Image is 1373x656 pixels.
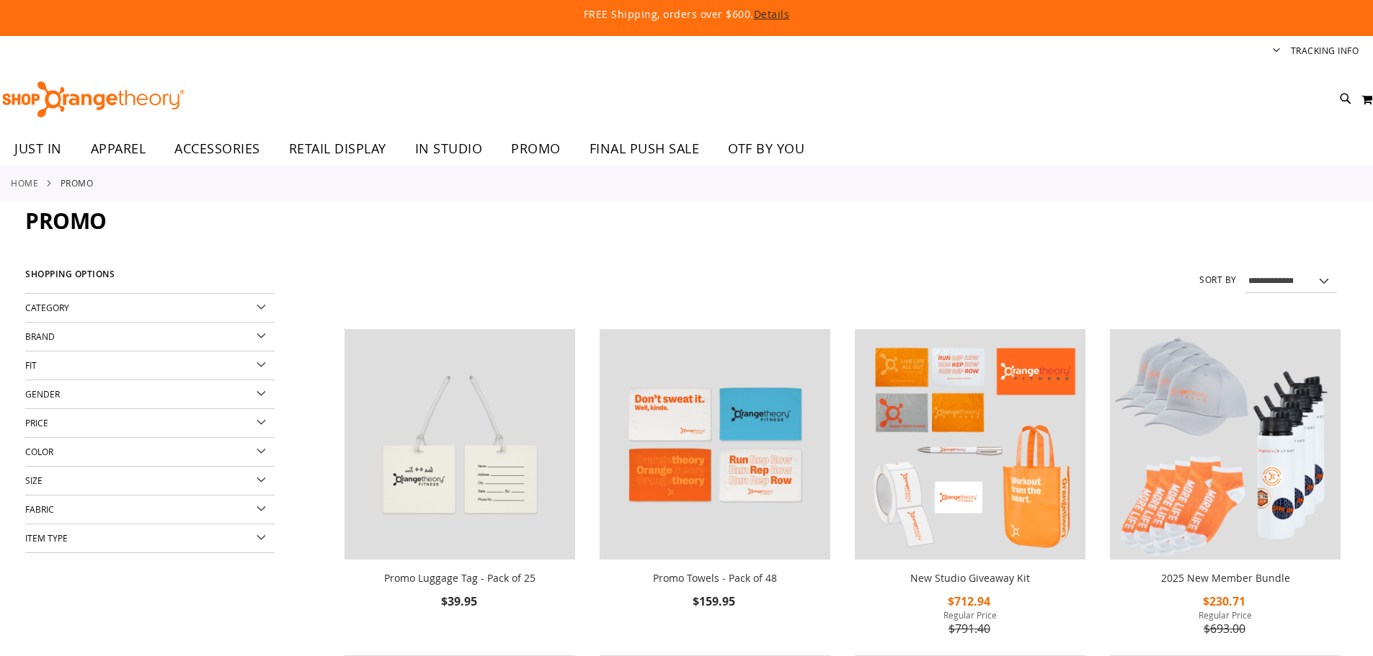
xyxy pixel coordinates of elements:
strong: Shopping Options [25,263,275,294]
a: Home [11,176,38,189]
div: Size [25,467,275,495]
div: product [337,322,582,648]
span: $159.95 [693,593,737,609]
a: ACCESSORIES [160,132,275,166]
span: $712.94 [948,593,992,609]
span: PROMO [511,132,561,165]
span: Regular Price [855,609,1085,621]
span: Category [25,302,69,313]
span: $693.00 [1204,621,1248,637]
span: Brand [25,331,55,342]
span: Price [25,417,48,428]
div: Price [25,409,275,438]
span: Gender [25,388,60,400]
div: Brand [25,323,275,351]
strong: PROMO [61,176,94,189]
span: Regular Price [1110,609,1341,621]
div: product [592,322,837,648]
div: Gender [25,380,275,409]
img: New Studio Giveaway Kit [855,329,1085,560]
span: Item Type [25,532,68,544]
a: RETAIL DISPLAY [275,132,401,166]
img: 2025 New Member Bundle [1110,329,1341,560]
a: FINAL PUSH SALE [575,132,714,166]
a: New Studio Giveaway Kit [910,571,1030,585]
span: $791.40 [948,621,992,637]
label: Sort By [1199,274,1237,286]
a: Promo Luggage Tag - Pack of 25 [384,571,536,585]
span: ACCESSORIES [174,132,260,165]
span: Color [25,446,53,457]
div: Fit [25,351,275,380]
span: $230.71 [1203,593,1248,609]
span: OTF BY YOU [728,132,804,165]
span: IN STUDIO [415,132,483,165]
button: Account menu [1273,45,1280,58]
p: FREE Shipping, orders over $600. [254,7,1119,22]
span: Fit [25,359,37,371]
a: 2025 New Member Bundle [1110,329,1341,562]
span: FINAL PUSH SALE [590,132,700,165]
div: Fabric [25,495,275,524]
a: 2025 New Member Bundle [1161,571,1290,585]
div: Color [25,438,275,467]
div: Category [25,294,275,323]
img: Promo Luggage Tag - Pack of 25 [345,329,575,560]
a: Promo Towels - Pack of 48 [600,329,830,562]
span: $39.95 [441,593,479,609]
span: Size [25,475,43,486]
a: Tracking Info [1291,45,1359,57]
span: JUST IN [14,132,62,165]
a: OTF BY YOU [714,132,819,166]
span: Fabric [25,503,54,515]
img: Promo Towels - Pack of 48 [600,329,830,560]
a: Promo Towels - Pack of 48 [653,571,777,585]
span: PROMO [25,206,107,235]
a: Promo Luggage Tag - Pack of 25 [345,329,575,562]
a: APPAREL [76,132,161,166]
div: Item Type [25,524,275,553]
span: APPAREL [91,132,146,165]
a: New Studio Giveaway Kit [855,329,1085,562]
a: Details [754,7,790,21]
a: IN STUDIO [401,132,497,166]
span: RETAIL DISPLAY [289,132,386,165]
a: PROMO [497,132,575,165]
